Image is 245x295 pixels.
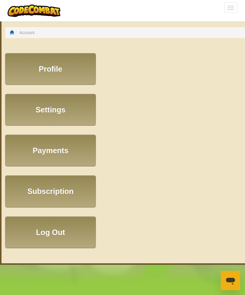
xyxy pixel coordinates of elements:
[8,5,60,17] img: CodeCombat logo
[14,30,34,36] li: Account
[5,53,96,85] a: Profile
[5,135,96,166] a: Payments
[221,271,240,290] iframe: Button to launch messaging window
[5,216,96,248] a: Log Out
[5,175,96,207] a: Subscription
[5,94,96,126] a: Settings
